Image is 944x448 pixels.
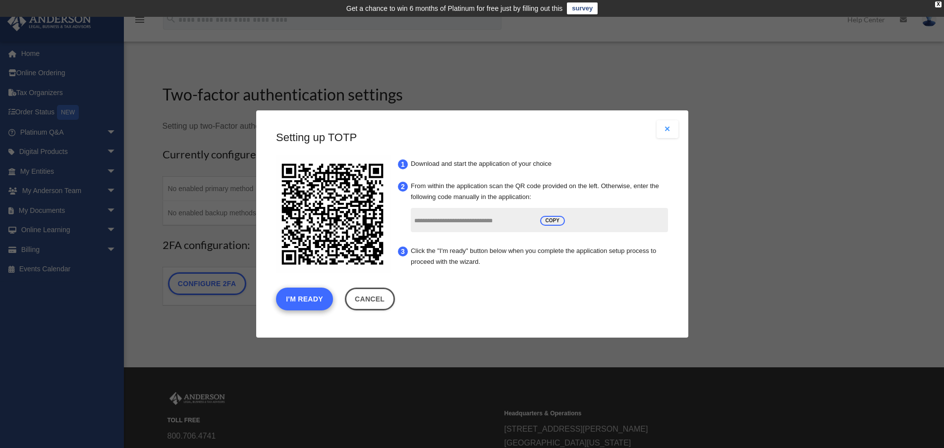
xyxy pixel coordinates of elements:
[344,288,394,310] a: Cancel
[276,288,333,310] button: I'm Ready
[935,1,942,7] div: close
[407,242,670,271] li: Click the "I'm ready" button below when you complete the application setup process to proceed wit...
[657,120,678,138] button: Close modal
[407,155,670,173] li: Download and start the application of your choice
[540,216,564,226] span: COPY
[276,130,668,146] h3: Setting up TOTP
[346,2,563,14] div: Get a chance to win 6 months of Platinum for free just by filling out this
[274,155,391,273] img: svg+xml;base64,PD94bWwgdmVyc2lvbj0iMS4wIiBlbmNvZGluZz0iVVRGLTgiPz4KPHN2ZyB4bWxucz0iaHR0cDovL3d3dy...
[567,2,598,14] a: survey
[407,177,670,237] li: From within the application scan the QR code provided on the left. Otherwise, enter the following...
